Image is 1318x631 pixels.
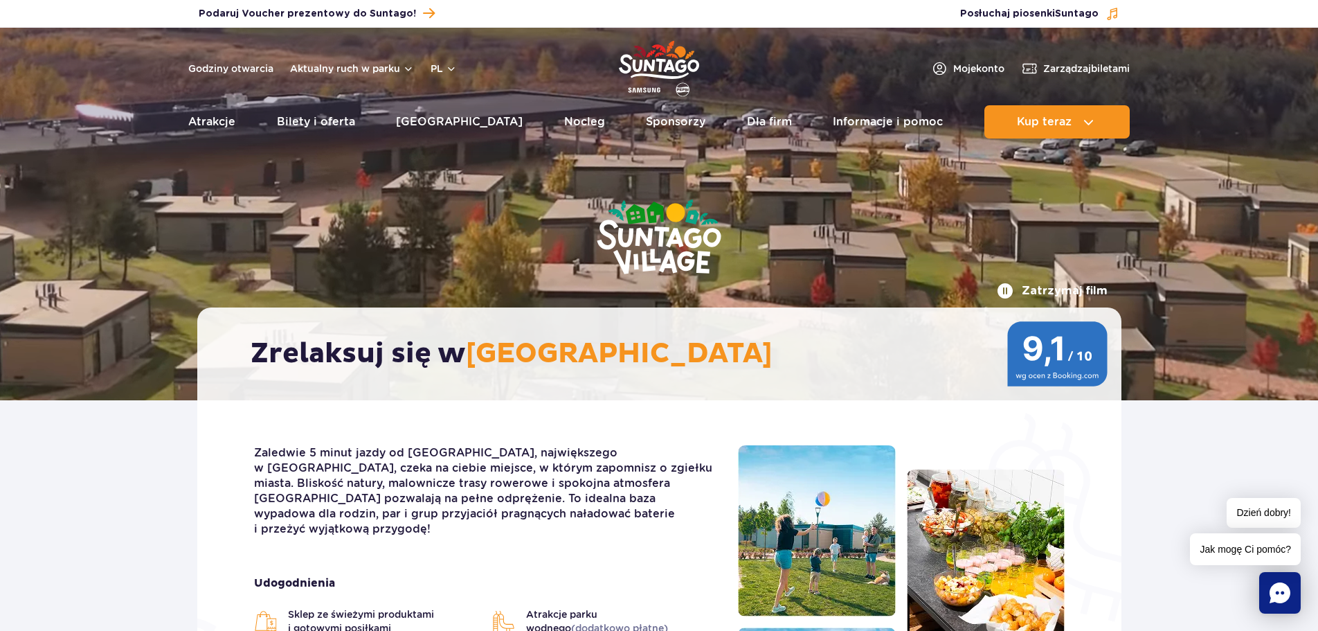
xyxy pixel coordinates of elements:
[1017,116,1072,128] span: Kup teraz
[541,145,777,331] img: Suntago Village
[747,105,792,139] a: Dla firm
[188,105,235,139] a: Atrakcje
[277,105,355,139] a: Bilety i oferta
[254,576,717,591] strong: Udogodnienia
[251,337,1082,371] h2: Zrelaksuj się w
[466,337,773,371] span: [GEOGRAPHIC_DATA]
[833,105,943,139] a: Informacje i pomoc
[396,105,523,139] a: [GEOGRAPHIC_DATA]
[1043,62,1130,75] span: Zarządzaj biletami
[1055,9,1099,19] span: Suntago
[1021,60,1130,77] a: Zarządzajbiletami
[431,62,457,75] button: pl
[199,7,416,21] span: Podaruj Voucher prezentowy do Suntago!
[290,63,414,74] button: Aktualny ruch w parku
[1190,533,1301,565] span: Jak mogę Ci pomóc?
[199,4,435,23] a: Podaruj Voucher prezentowy do Suntago!
[931,60,1004,77] a: Mojekonto
[619,35,699,98] a: Park of Poland
[984,105,1130,139] button: Kup teraz
[997,283,1108,299] button: Zatrzymaj film
[960,7,1099,21] span: Posłuchaj piosenki
[1259,572,1301,614] div: Chat
[188,62,273,75] a: Godziny otwarcia
[1227,498,1301,528] span: Dzień dobry!
[960,7,1119,21] button: Posłuchaj piosenkiSuntago
[646,105,705,139] a: Sponsorzy
[953,62,1004,75] span: Moje konto
[564,105,605,139] a: Nocleg
[1007,321,1108,386] img: 9,1/10 wg ocen z Booking.com
[254,445,717,537] p: Zaledwie 5 minut jazdy od [GEOGRAPHIC_DATA], największego w [GEOGRAPHIC_DATA], czeka na ciebie mi...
